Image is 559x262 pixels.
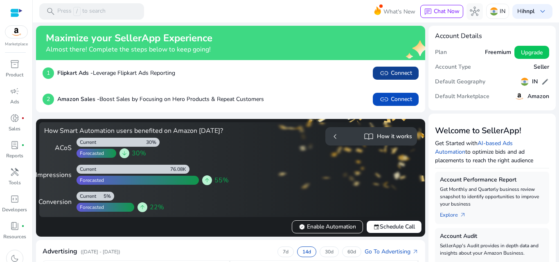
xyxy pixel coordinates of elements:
img: amazon.svg [514,92,524,101]
span: arrow_outward [460,212,466,218]
h5: How it works [377,133,412,140]
span: inventory_2 [10,59,20,69]
button: linkConnect [373,67,419,80]
div: 76.08K [170,166,189,172]
span: Connect [379,68,412,78]
button: hub [467,3,483,20]
span: Upgrade [521,48,543,57]
div: ACoS [44,143,72,153]
p: SellerApp's Audit provides in depth data and insights about your Amazon Business. [440,242,545,257]
span: What's New [383,4,415,19]
h3: Welcome to SellerApp! [435,126,550,136]
b: Flipkart Ads - [57,69,93,77]
p: 7d [283,249,289,255]
span: chat [424,8,432,16]
span: search [46,7,56,16]
span: event [373,224,380,230]
span: arrow_downward [121,150,128,157]
b: hnpl [523,7,534,15]
span: keyboard_arrow_down [538,7,548,16]
button: eventSchedule Call [366,220,422,233]
p: Sales [9,125,20,132]
span: fiber_manual_record [21,116,25,120]
span: verified [299,224,305,230]
span: arrow_outward [412,249,419,255]
h5: Default Marketplace [435,93,489,100]
p: 60d [347,249,356,255]
span: arrow_upward [204,177,210,184]
p: IN [500,4,505,18]
a: Explorearrow_outward [440,208,473,219]
a: AI-based Ads Automation [435,139,513,156]
span: 55% [214,175,229,185]
span: chevron_left [330,132,340,141]
p: Resources [3,233,26,240]
div: Forecasted [77,204,104,210]
div: Current [77,139,96,146]
p: Developers [2,206,27,213]
span: handyman [10,167,20,177]
div: Impressions [44,170,72,180]
p: Get Monthly and Quarterly business review snapshot to identify opportunities to improve your busi... [440,186,545,208]
div: Current [77,193,96,199]
h4: Almost there! Complete the steps below to keep going! [46,46,212,54]
h2: Maximize your SellerApp Experience [46,32,212,44]
button: chatChat Now [420,5,463,18]
span: hub [470,7,480,16]
p: Hi [517,9,534,14]
span: import_contacts [364,132,374,141]
span: Enable Automation [299,222,356,231]
p: Product [6,71,23,78]
h5: Plan [435,49,447,56]
a: Go To Advertisingarrow_outward [365,247,419,256]
p: Leverage Flipkart Ads Reporting [57,69,175,77]
div: Current [77,166,96,172]
p: Tools [9,179,21,186]
span: arrow_upward [139,204,146,210]
span: 22% [150,202,164,212]
p: Boost Sales by Focusing on Hero Products & Repeat Customers [57,95,264,103]
p: Reports [6,152,23,159]
div: 5% [104,193,114,199]
span: link [379,68,389,78]
div: Forecasted [77,150,104,157]
p: 14d [302,249,311,255]
p: Marketplace [5,41,28,47]
div: 30% [146,139,160,146]
span: Connect [379,94,412,104]
h4: How Smart Automation users benefited on Amazon [DATE]? [44,127,227,135]
h4: Account Details [435,32,550,40]
b: Amazon Sales - [57,95,99,103]
p: 2 [43,94,54,105]
span: donut_small [10,113,20,123]
img: in.svg [490,7,498,16]
p: Get Started with to optimize bids and ad placements to reach the right audience [435,139,550,165]
span: fiber_manual_record [21,224,25,228]
span: / [73,7,81,16]
div: Conversion [44,197,72,207]
span: code_blocks [10,194,20,204]
h5: Account Type [435,64,471,71]
span: fiber_manual_record [21,143,25,147]
span: lab_profile [10,140,20,150]
img: in.svg [521,78,529,86]
button: Upgrade [514,46,549,59]
span: edit [541,78,549,86]
h5: Freemium [485,49,511,56]
h5: Seller [534,64,549,71]
h5: IN [532,78,538,85]
span: Chat Now [434,7,460,15]
span: book_4 [10,221,20,231]
h5: Account Performance Report [440,177,545,184]
span: 30% [132,148,146,158]
p: ([DATE] - [DATE]) [81,248,120,255]
h5: Amazon [527,93,549,100]
img: amazon.svg [5,26,27,38]
p: 1 [43,67,54,79]
span: link [379,94,389,104]
h5: Default Geography [435,78,485,85]
span: campaign [10,86,20,96]
h5: Account Audit [440,233,545,240]
button: linkConnect [373,93,419,106]
p: Ads [10,98,19,105]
